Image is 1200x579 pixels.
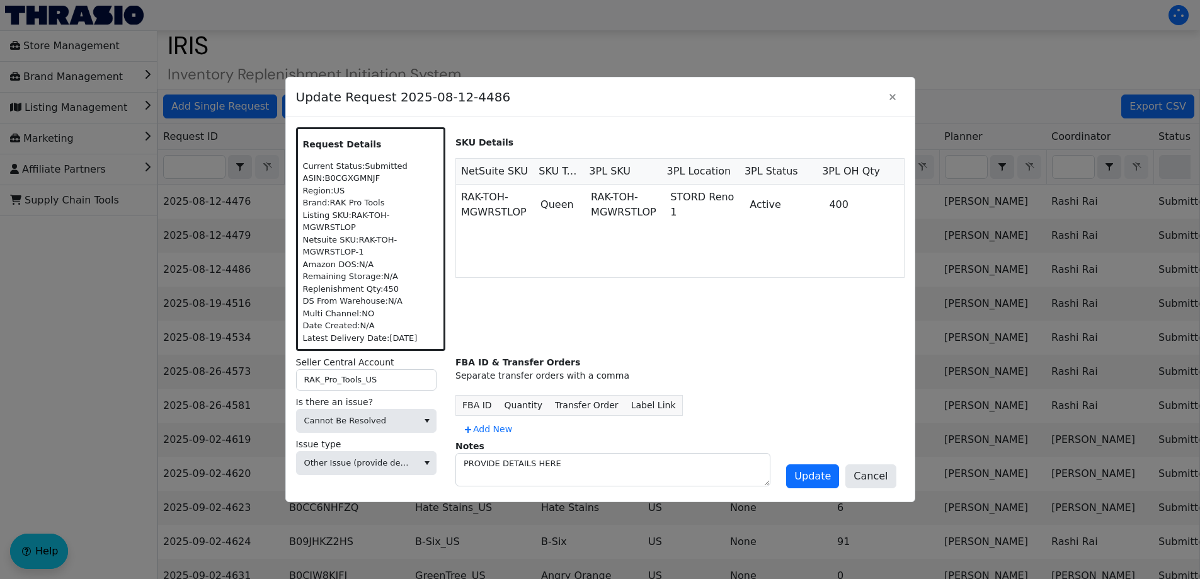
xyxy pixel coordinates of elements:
div: Current Status: Submitted [303,160,439,173]
div: Date Created: N/A [303,319,439,332]
button: Cancel [845,464,896,488]
label: Issue type [296,438,446,451]
td: 400 [824,185,903,225]
span: Cancel [854,469,888,484]
label: Notes [455,441,484,451]
div: Replenishment Qty: 450 [303,283,439,295]
label: Seller Central Account [296,356,446,369]
textarea: PROVIDE DETAILS HERE [456,454,770,486]
div: Brand: RAK Pro Tools [303,197,439,209]
div: Multi Channel: NO [303,307,439,320]
button: select [418,452,436,474]
td: RAK-TOH-MGWRSTLOP [586,185,665,225]
span: Update Request 2025-08-12-4486 [296,81,881,113]
span: Other Issue (provide details in notes) [304,457,410,469]
th: Quantity [498,396,549,416]
div: Remaining Storage: N/A [303,270,439,283]
button: select [418,410,436,432]
button: Update [786,464,839,488]
div: DS From Warehouse: N/A [303,295,439,307]
div: FBA ID & Transfer Orders [455,356,905,369]
span: 3PL OH Qty [822,164,880,179]
div: Latest Delivery Date: [DATE] [303,332,439,345]
p: Request Details [303,138,439,151]
span: Update [794,469,831,484]
button: Add New [455,419,520,440]
span: Cannot Be Resolved [304,415,410,427]
th: Transfer Order [549,396,625,416]
div: Netsuite SKU: RAK-TOH-MGWRSTLOP-1 [303,234,439,258]
td: STORD Reno 1 [665,185,745,225]
div: Listing SKU: RAK-TOH-MGWRSTLOP [303,209,439,234]
div: Separate transfer orders with a comma [455,369,905,382]
p: SKU Details [455,136,905,149]
span: 3PL Location [667,164,731,179]
span: 3PL Status [745,164,798,179]
span: Add New [463,423,512,436]
div: ASIN: B0CGXGMNJF [303,172,439,185]
span: SKU Type [539,164,579,179]
label: Is there an issue? [296,396,446,409]
div: Amazon DOS: N/A [303,258,439,271]
td: RAK-TOH-MGWRSTLOP [456,185,535,225]
td: Queen [535,185,586,225]
td: Active [745,185,824,225]
div: Region: US [303,185,439,197]
span: 3PL SKU [589,164,631,179]
th: Label Link [625,396,682,416]
span: NetSuite SKU [461,164,528,179]
button: Close [881,85,905,109]
th: FBA ID [456,396,498,416]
